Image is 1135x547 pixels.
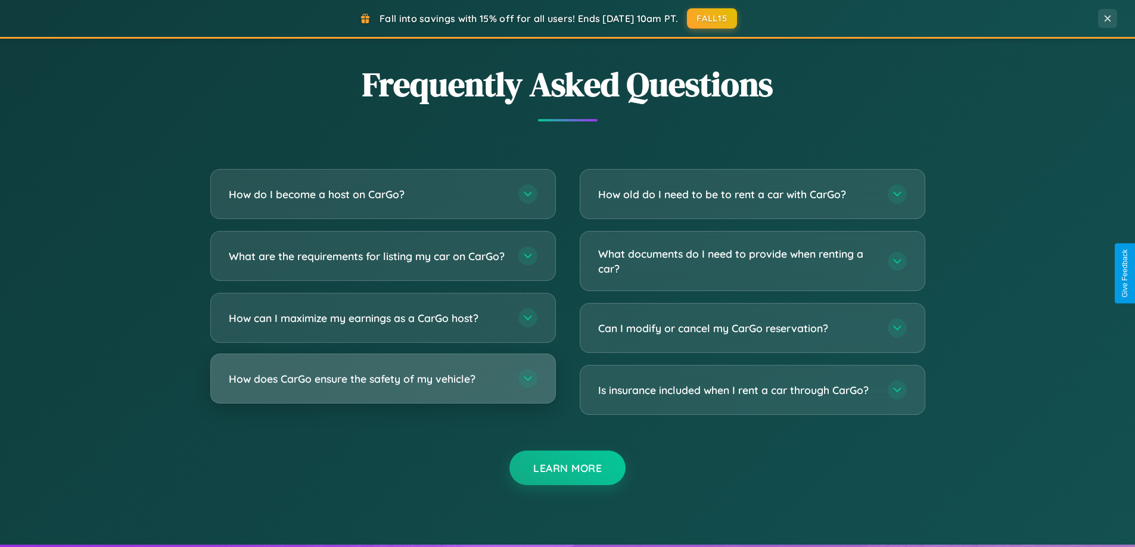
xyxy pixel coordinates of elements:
[598,246,876,276] h3: What documents do I need to provide when renting a car?
[12,507,41,535] iframe: Intercom live chat
[598,187,876,202] h3: How old do I need to be to rent a car with CarGo?
[1121,249,1129,298] div: Give Feedback
[210,61,925,107] h2: Frequently Asked Questions
[229,187,506,202] h3: How do I become a host on CarGo?
[598,321,876,336] h3: Can I modify or cancel my CarGo reservation?
[380,12,678,24] span: Fall into savings with 15% off for all users! Ends [DATE] 10am PT.
[598,383,876,398] h3: Is insurance included when I rent a car through CarGo?
[229,249,506,264] h3: What are the requirements for listing my car on CarGo?
[229,371,506,386] h3: How does CarGo ensure the safety of my vehicle?
[509,451,626,485] button: Learn More
[687,8,737,29] button: FALL15
[229,311,506,326] h3: How can I maximize my earnings as a CarGo host?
